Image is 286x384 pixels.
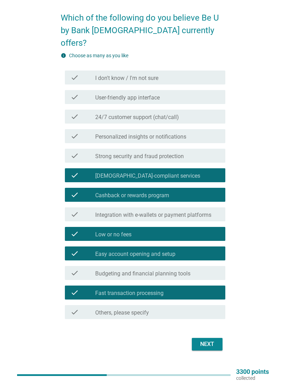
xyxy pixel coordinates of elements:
[70,288,79,297] i: check
[95,251,175,258] label: Easy account opening and setup
[95,75,158,82] label: I don't know / I'm not sure
[95,290,164,297] label: Fast transaction processing
[236,369,269,375] p: 3300 points
[70,269,79,277] i: check
[95,309,149,316] label: Others, please specify
[95,212,211,219] label: Integration with e-wallets or payment platforms
[95,231,131,238] label: Low or no fees
[70,249,79,258] i: check
[61,53,66,58] i: info
[70,93,79,101] i: check
[70,210,79,219] i: check
[61,5,225,49] h2: Which of the following do you believe Be U by Bank [DEMOGRAPHIC_DATA] currently offers?
[70,73,79,82] i: check
[70,132,79,140] i: check
[236,375,269,381] p: collected
[95,270,190,277] label: Budgeting and financial planning tools
[70,191,79,199] i: check
[95,94,160,101] label: User-friendly app interface
[70,112,79,121] i: check
[95,172,200,179] label: [DEMOGRAPHIC_DATA]-compliant services
[192,338,223,350] button: Next
[70,171,79,179] i: check
[95,153,184,160] label: Strong security and fraud protection
[70,308,79,316] i: check
[197,340,217,348] div: Next
[95,114,179,121] label: 24/7 customer support (chat/call)
[69,53,128,58] label: Choose as many as you like
[95,133,186,140] label: Personalized insights or notifications
[70,230,79,238] i: check
[70,152,79,160] i: check
[95,192,169,199] label: Cashback or rewards program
